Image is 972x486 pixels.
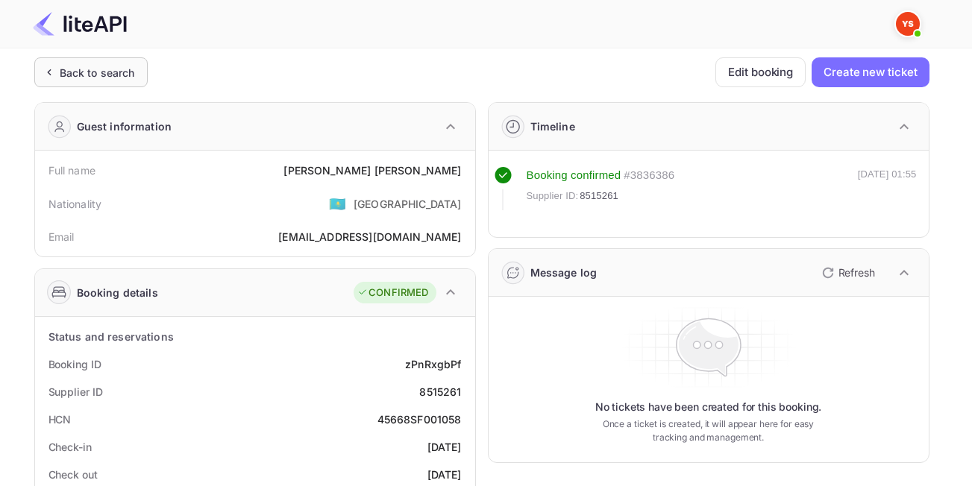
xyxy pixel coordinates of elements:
[278,229,461,244] div: [EMAIL_ADDRESS][DOMAIN_NAME]
[357,285,428,300] div: CONFIRMED
[580,189,618,203] span: 8515261
[33,12,127,36] img: LiteAPI Logo
[377,411,462,427] div: 45668SF001058
[77,285,158,300] div: Booking details
[48,162,95,178] div: Full name
[419,384,461,400] div: 8515261
[48,384,103,400] div: Supplier ID
[527,167,621,184] div: Booking confirmed
[405,356,461,372] div: zPnRxgbPf
[48,229,75,244] div: Email
[354,196,462,212] div: [GEOGRAPHIC_DATA]
[329,190,346,217] span: United States
[858,167,917,210] div: [DATE] 01:55
[530,265,598,280] div: Message log
[595,400,822,414] p: No tickets have been created for this booking.
[77,119,172,134] div: Guest information
[812,57,929,87] button: Create new ticket
[838,265,875,280] p: Refresh
[715,57,806,87] button: Edit booking
[896,12,920,36] img: Yandex Support
[60,65,135,81] div: Back to search
[48,411,72,427] div: HCN
[48,356,101,372] div: Booking ID
[427,467,462,482] div: [DATE]
[527,189,579,203] span: Supplier ID:
[624,167,674,184] div: # 3836386
[48,467,98,482] div: Check out
[283,162,461,178] div: [PERSON_NAME] [PERSON_NAME]
[530,119,575,134] div: Timeline
[427,439,462,455] div: [DATE]
[48,329,174,344] div: Status and reservations
[591,417,827,444] p: Once a ticket is created, it will appear here for easy tracking and management.
[48,439,92,455] div: Check-in
[48,196,102,212] div: Nationality
[813,261,881,285] button: Refresh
